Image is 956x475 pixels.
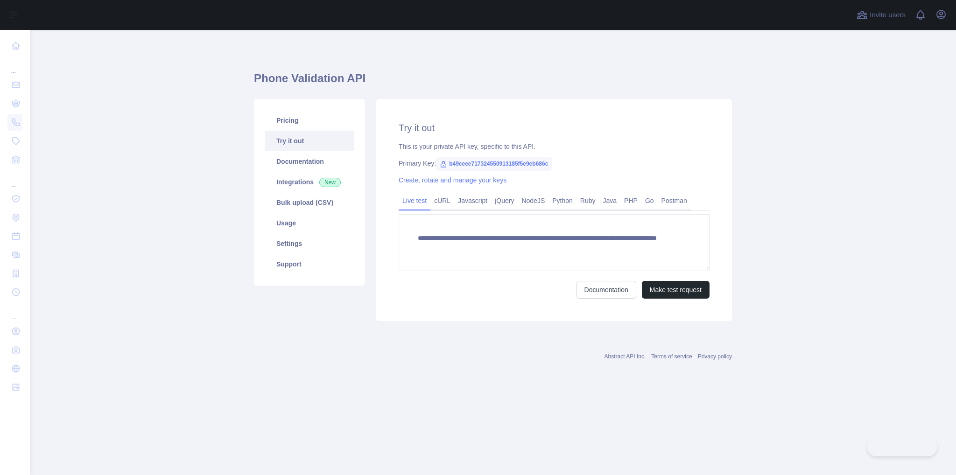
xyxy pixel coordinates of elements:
[620,193,641,208] a: PHP
[605,353,646,360] a: Abstract API Inc.
[254,71,732,93] h1: Phone Validation API
[399,121,710,134] h2: Try it out
[265,233,354,254] a: Settings
[319,178,341,187] span: New
[265,131,354,151] a: Try it out
[698,353,732,360] a: Privacy policy
[870,10,906,21] span: Invite users
[7,302,22,321] div: ...
[399,176,506,184] a: Create, rotate and manage your keys
[7,170,22,189] div: ...
[399,159,710,168] div: Primary Key:
[491,193,518,208] a: jQuery
[599,193,621,208] a: Java
[399,193,430,208] a: Live test
[265,213,354,233] a: Usage
[576,193,599,208] a: Ruby
[265,151,354,172] a: Documentation
[641,193,658,208] a: Go
[658,193,691,208] a: Postman
[855,7,907,22] button: Invite users
[651,353,692,360] a: Terms of service
[518,193,548,208] a: NodeJS
[576,281,636,299] a: Documentation
[265,192,354,213] a: Bulk upload (CSV)
[399,142,710,151] div: This is your private API key, specific to this API.
[430,193,454,208] a: cURL
[548,193,576,208] a: Python
[867,437,937,456] iframe: Toggle Customer Support
[436,157,552,171] span: b49ceee717324550913185f5e9eb686c
[642,281,710,299] button: Make test request
[265,172,354,192] a: Integrations New
[265,254,354,274] a: Support
[265,110,354,131] a: Pricing
[454,193,491,208] a: Javascript
[7,56,22,75] div: ...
